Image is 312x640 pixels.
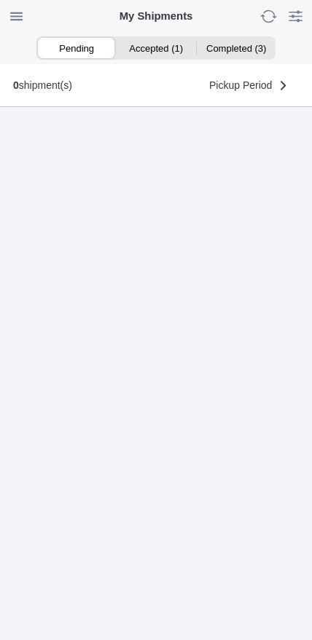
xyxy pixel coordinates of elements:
ion-segment-button: Completed (3) [196,38,276,58]
div: shipment(s) [13,79,72,91]
span: Pickup Period [209,80,272,90]
ion-segment-button: Accepted (1) [116,38,195,58]
b: 0 [13,79,19,91]
ion-segment-button: Pending [36,38,116,58]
